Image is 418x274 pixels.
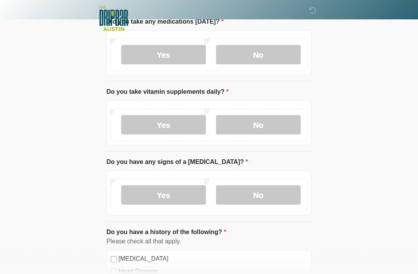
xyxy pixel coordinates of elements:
[216,115,301,134] label: No
[106,227,226,237] label: Do you have a history of the following?
[106,87,229,97] label: Do you take vitamin supplements daily?
[106,157,248,167] label: Do you have any signs of a [MEDICAL_DATA]?
[121,185,206,205] label: Yes
[111,256,117,262] input: [MEDICAL_DATA]
[106,237,312,246] div: Please check all that apply.
[118,254,307,264] label: [MEDICAL_DATA]
[216,45,301,64] label: No
[121,115,206,134] label: Yes
[216,185,301,205] label: No
[99,6,128,31] img: The DRIPBaR - Austin The Domain Logo
[121,45,206,64] label: Yes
